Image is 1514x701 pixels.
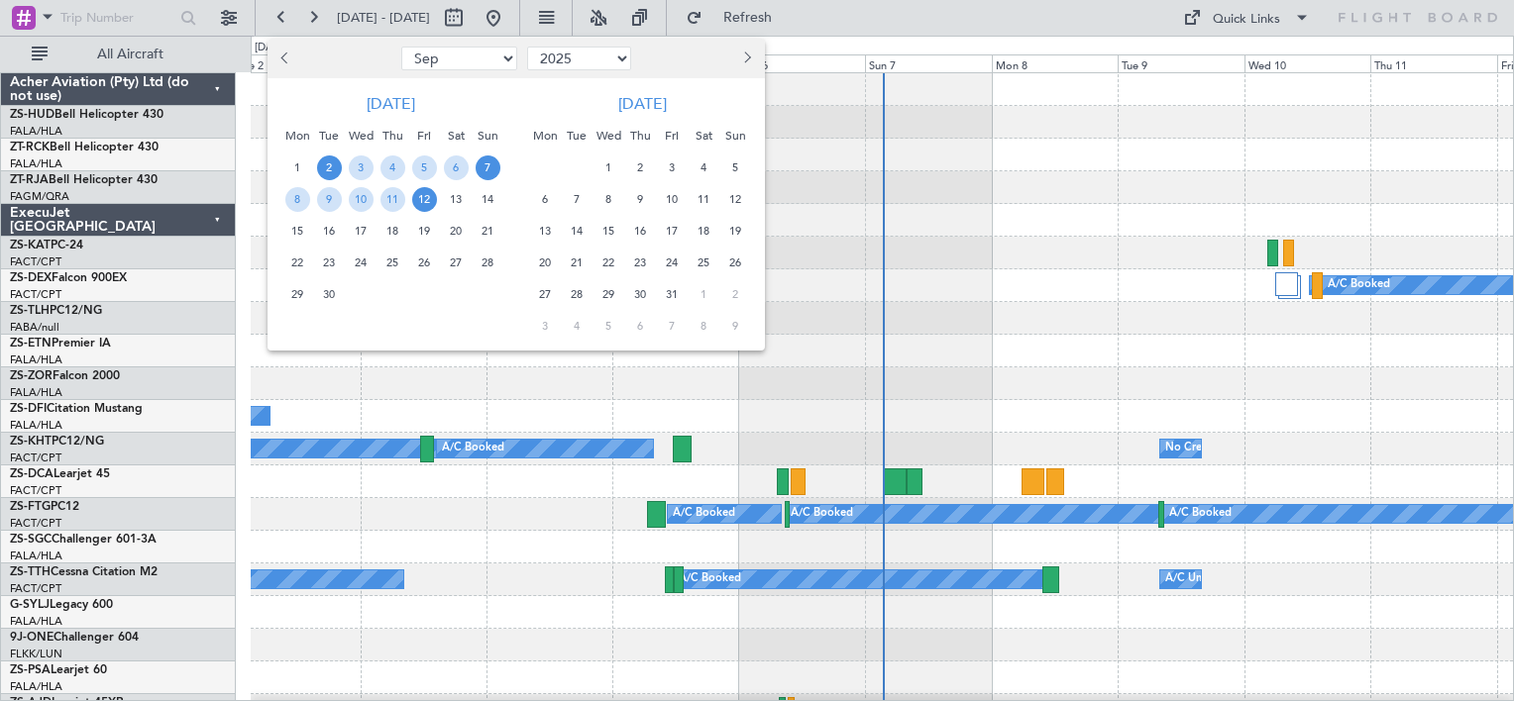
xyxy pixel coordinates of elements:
[723,187,748,212] span: 12
[275,43,297,74] button: Previous month
[408,183,440,215] div: 12-9-2025
[593,247,624,278] div: 22-10-2025
[533,219,558,244] span: 13
[533,187,558,212] span: 6
[628,314,653,339] span: 6
[688,247,719,278] div: 25-10-2025
[317,187,342,212] span: 9
[377,120,408,151] div: Thu
[736,43,758,74] button: Next month
[656,247,688,278] div: 24-10-2025
[596,250,621,275] span: 22
[529,278,561,310] div: 27-10-2025
[285,155,310,180] span: 1
[313,247,345,278] div: 23-9-2025
[561,310,593,342] div: 4-11-2025
[377,183,408,215] div: 11-9-2025
[660,155,685,180] span: 3
[656,151,688,183] div: 3-10-2025
[688,310,719,342] div: 8-11-2025
[529,247,561,278] div: 20-10-2025
[281,183,313,215] div: 8-9-2025
[317,282,342,307] span: 30
[565,314,590,339] span: 4
[628,250,653,275] span: 23
[408,151,440,183] div: 5-9-2025
[345,247,377,278] div: 24-9-2025
[656,310,688,342] div: 7-11-2025
[565,282,590,307] span: 28
[440,215,472,247] div: 20-9-2025
[565,187,590,212] span: 7
[723,314,748,339] span: 9
[408,247,440,278] div: 26-9-2025
[349,187,374,212] span: 10
[380,187,405,212] span: 11
[593,151,624,183] div: 1-10-2025
[345,183,377,215] div: 10-9-2025
[349,250,374,275] span: 24
[527,47,631,70] select: Select year
[380,250,405,275] span: 25
[285,187,310,212] span: 8
[723,155,748,180] span: 5
[624,278,656,310] div: 30-10-2025
[565,250,590,275] span: 21
[656,183,688,215] div: 10-10-2025
[444,187,469,212] span: 13
[624,215,656,247] div: 16-10-2025
[565,219,590,244] span: 14
[476,250,500,275] span: 28
[444,219,469,244] span: 20
[561,183,593,215] div: 7-10-2025
[688,120,719,151] div: Sat
[533,250,558,275] span: 20
[593,120,624,151] div: Wed
[656,215,688,247] div: 17-10-2025
[596,314,621,339] span: 5
[692,219,716,244] span: 18
[476,219,500,244] span: 21
[719,247,751,278] div: 26-10-2025
[377,215,408,247] div: 18-9-2025
[660,282,685,307] span: 31
[281,120,313,151] div: Mon
[688,183,719,215] div: 11-10-2025
[408,215,440,247] div: 19-9-2025
[313,151,345,183] div: 2-9-2025
[593,310,624,342] div: 5-11-2025
[529,183,561,215] div: 6-10-2025
[472,120,503,151] div: Sun
[660,250,685,275] span: 24
[472,151,503,183] div: 7-9-2025
[688,278,719,310] div: 1-11-2025
[692,282,716,307] span: 1
[660,219,685,244] span: 17
[624,247,656,278] div: 23-10-2025
[692,155,716,180] span: 4
[440,247,472,278] div: 27-9-2025
[533,282,558,307] span: 27
[529,215,561,247] div: 13-10-2025
[412,187,437,212] span: 12
[723,282,748,307] span: 2
[723,219,748,244] span: 19
[660,314,685,339] span: 7
[408,120,440,151] div: Fri
[444,250,469,275] span: 27
[692,314,716,339] span: 8
[688,215,719,247] div: 18-10-2025
[719,215,751,247] div: 19-10-2025
[476,155,500,180] span: 7
[628,155,653,180] span: 2
[596,155,621,180] span: 1
[476,187,500,212] span: 14
[656,278,688,310] div: 31-10-2025
[472,215,503,247] div: 21-9-2025
[412,250,437,275] span: 26
[281,278,313,310] div: 29-9-2025
[624,310,656,342] div: 6-11-2025
[719,183,751,215] div: 12-10-2025
[349,155,374,180] span: 3
[380,155,405,180] span: 4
